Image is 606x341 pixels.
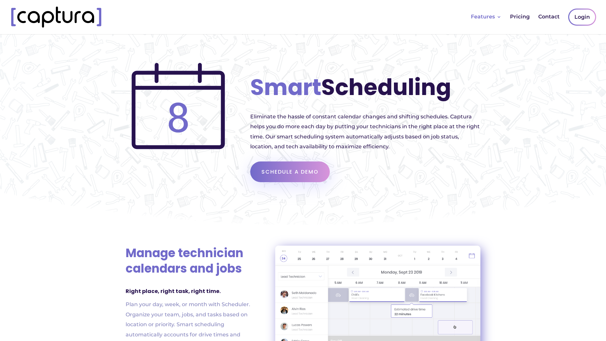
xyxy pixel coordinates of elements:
a: Schedule a demo [250,161,330,182]
a: Contact [538,14,560,31]
img: Captura [11,7,101,28]
h2: Manage technician calendars and jobs [126,246,256,280]
h2: Scheduling [250,76,480,102]
span: Smart [250,72,321,103]
a: Features [471,14,501,31]
a: Pricing [510,14,530,31]
h4: Right place, right task, right time. [126,286,256,300]
span: Eliminate the hassle of constant calendar changes and shifting schedules. Captura helps you do mo... [250,113,480,150]
a: Login [569,10,595,25]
